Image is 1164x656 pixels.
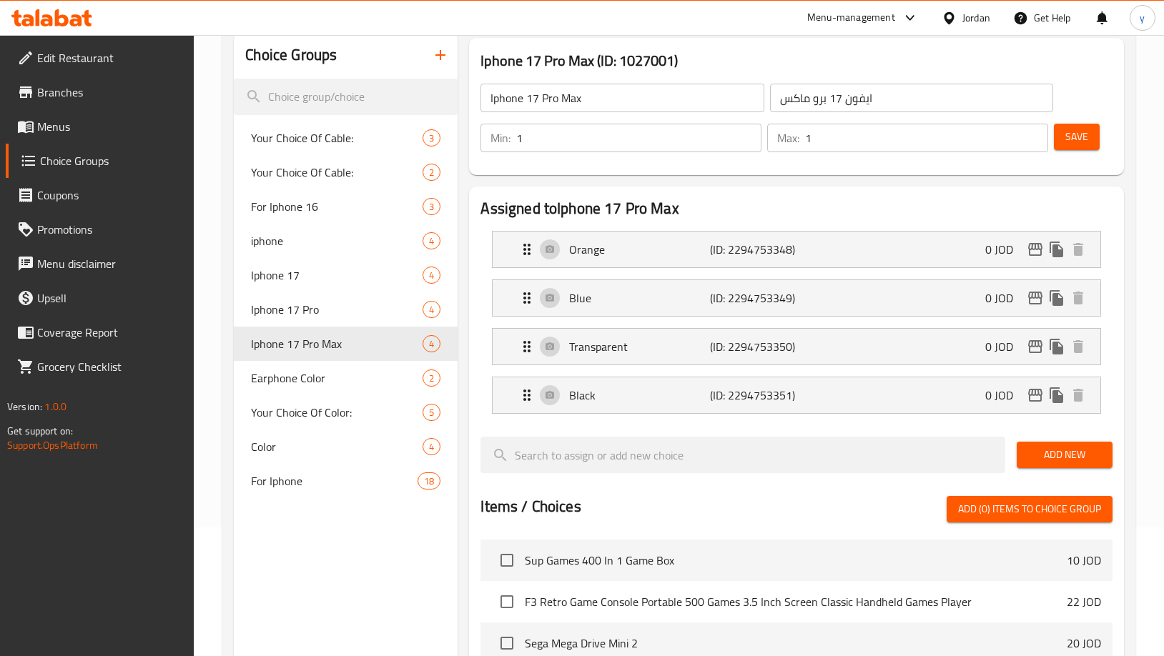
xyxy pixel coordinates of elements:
span: 2 [423,166,440,179]
input: search [480,437,1005,473]
div: Expand [493,232,1100,267]
div: Choices [423,404,440,421]
p: (ID: 2294753349) [710,289,804,307]
span: Iphone 17 [251,267,423,284]
div: Earphone Color2 [234,361,458,395]
span: Add New [1028,446,1101,464]
button: edit [1025,287,1046,309]
button: duplicate [1046,336,1067,357]
span: F3 Retro Game Console Portable 500 Games 3.5 Inch Screen Classic Handheld Games Player [525,593,1066,610]
p: Min: [490,129,511,146]
span: 4 [423,440,440,454]
a: Coupons [6,178,194,212]
span: Coupons [37,187,183,204]
a: Choice Groups [6,144,194,178]
span: Your Choice Of Cable: [251,129,423,146]
div: Expand [493,329,1100,364]
p: Blue [569,289,709,307]
span: Promotions [37,221,183,238]
p: (ID: 2294753348) [710,241,804,258]
span: 3 [423,131,440,145]
div: Your Choice Of Cable:3 [234,121,458,155]
span: Choice Groups [40,152,183,169]
span: Select choice [492,587,522,617]
span: Your Choice Of Color: [251,404,423,421]
button: edit [1025,336,1046,357]
span: iphone [251,232,423,249]
span: 18 [418,474,440,488]
h3: Iphone 17 Pro Max (ID: 1027001) [480,49,1112,72]
p: 20 JOD [1067,635,1101,652]
span: 4 [423,234,440,248]
input: search [234,79,458,115]
div: Choices [423,232,440,249]
p: (ID: 2294753350) [710,338,804,355]
span: Branches [37,84,183,101]
p: Max: [777,129,799,146]
div: Color4 [234,429,458,464]
button: duplicate [1046,239,1067,260]
span: Coverage Report [37,324,183,341]
span: Iphone 17 Pro [251,301,423,318]
span: 4 [423,269,440,282]
a: Edit Restaurant [6,41,194,75]
p: 0 JOD [985,241,1025,258]
span: For Iphone 16 [251,198,423,215]
span: Menus [37,118,183,135]
h2: Items / Choices [480,496,581,517]
a: Menus [6,109,194,144]
button: delete [1067,384,1089,406]
a: Menu disclaimer [6,247,194,281]
p: Orange [569,241,709,258]
span: Sega Mega Drive Mini 2 [525,635,1066,652]
div: Expand [493,280,1100,316]
button: edit [1025,384,1046,406]
span: Select choice [492,545,522,575]
a: Promotions [6,212,194,247]
p: 22 JOD [1067,593,1101,610]
p: Black [569,387,709,404]
span: 4 [423,303,440,317]
div: Expand [493,377,1100,413]
li: Expand [480,225,1112,274]
span: Save [1065,128,1088,146]
span: 1.0.0 [44,397,66,416]
p: Transparent [569,338,709,355]
div: Menu-management [807,9,895,26]
h2: Assigned to Iphone 17 Pro Max [480,198,1112,219]
button: delete [1067,239,1089,260]
div: For Iphone18 [234,464,458,498]
li: Expand [480,274,1112,322]
span: 3 [423,200,440,214]
h2: Choice Groups [245,44,337,66]
a: Grocery Checklist [6,349,194,384]
div: Choices [423,198,440,215]
div: Choices [423,129,440,146]
div: Choices [418,472,440,489]
span: Edit Restaurant [37,49,183,66]
a: Branches [6,75,194,109]
span: 5 [423,406,440,419]
span: 4 [423,337,440,351]
button: duplicate [1046,287,1067,309]
p: 10 JOD [1067,552,1101,569]
div: Choices [423,438,440,455]
button: Add New [1017,442,1113,468]
div: Iphone 17 Pro4 [234,292,458,327]
p: 0 JOD [985,338,1025,355]
li: Expand [480,371,1112,419]
div: Your Choice Of Color:5 [234,395,458,429]
span: Grocery Checklist [37,358,183,375]
span: Get support on: [7,422,73,440]
a: Coverage Report [6,315,194,349]
button: Add (0) items to choice group [947,496,1113,522]
div: For Iphone 163 [234,189,458,224]
button: delete [1067,287,1089,309]
p: 0 JOD [985,387,1025,404]
a: Upsell [6,281,194,315]
span: 2 [423,372,440,385]
span: Iphone 17 Pro Max [251,335,423,352]
span: Menu disclaimer [37,255,183,272]
span: y [1140,10,1145,26]
li: Expand [480,322,1112,371]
